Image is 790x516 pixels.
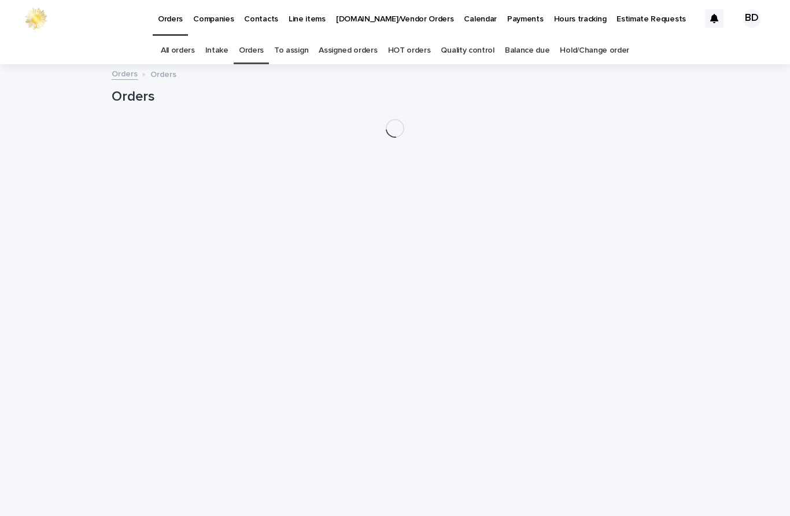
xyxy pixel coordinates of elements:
a: Orders [239,37,264,64]
a: All orders [161,37,195,64]
a: Assigned orders [319,37,377,64]
a: Balance due [505,37,550,64]
a: Quality control [441,37,494,64]
a: Intake [205,37,228,64]
a: To assign [274,37,308,64]
p: Orders [150,67,176,80]
div: BD [743,9,761,28]
a: Orders [112,67,138,80]
a: HOT orders [388,37,431,64]
a: Hold/Change order [560,37,629,64]
h1: Orders [112,89,678,105]
img: 0ffKfDbyRa2Iv8hnaAqg [23,7,49,30]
